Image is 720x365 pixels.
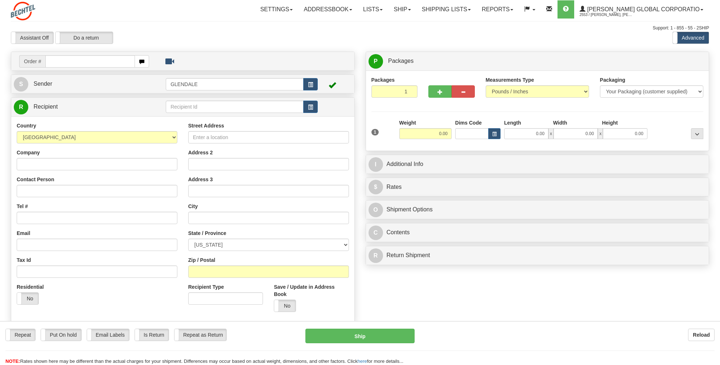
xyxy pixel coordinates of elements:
[274,283,349,298] label: Save / Update in Address Book
[188,256,215,264] label: Zip / Postal
[188,149,213,156] label: Address 2
[17,149,40,156] label: Company
[548,128,554,139] span: x
[14,100,28,114] span: R
[188,283,224,291] label: Recipient Type
[14,100,149,114] a: R Recipient
[188,203,198,210] label: City
[369,54,707,69] a: P Packages
[553,119,567,126] label: Width
[6,329,35,341] label: Repeat
[369,180,383,194] span: $
[598,128,603,139] span: x
[691,128,703,139] div: ...
[14,77,166,92] a: S Sender
[135,329,169,341] label: Is Return
[688,329,715,341] button: Reload
[33,81,52,87] span: Sender
[369,225,707,240] a: CContents
[17,122,36,129] label: Country
[188,230,226,237] label: State / Province
[399,119,416,126] label: Weight
[574,0,709,19] a: [PERSON_NAME] Global Corporatio 2553 / [PERSON_NAME], [PERSON_NAME]
[11,25,709,31] div: Support: 1 - 855 - 55 - 2SHIP
[255,0,298,19] a: Settings
[486,76,534,84] label: Measurements Type
[369,203,383,217] span: O
[369,202,707,217] a: OShipment Options
[33,104,58,110] span: Recipient
[11,32,53,44] label: Assistant Off
[11,2,35,20] img: logo2553.jpg
[602,119,618,126] label: Height
[388,0,416,19] a: Ship
[188,176,213,183] label: Address 3
[369,248,383,263] span: R
[416,0,476,19] a: Shipping lists
[17,293,38,304] label: No
[693,332,710,338] b: Reload
[369,180,707,195] a: $Rates
[188,122,224,129] label: Street Address
[274,300,296,312] label: No
[580,11,634,19] span: 2553 / [PERSON_NAME], [PERSON_NAME]
[358,358,367,364] a: here
[298,0,358,19] a: Addressbook
[703,145,719,219] iframe: chat widget
[476,0,519,19] a: Reports
[585,6,700,12] span: [PERSON_NAME] Global Corporatio
[166,101,304,113] input: Recipient Id
[17,283,44,291] label: Residential
[14,77,28,92] span: S
[369,248,707,263] a: RReturn Shipment
[5,358,20,364] span: NOTE:
[673,32,709,44] label: Advanced
[87,329,129,341] label: Email Labels
[369,54,383,69] span: P
[358,0,388,19] a: Lists
[371,129,379,135] span: 1
[174,329,226,341] label: Repeat as Return
[19,55,45,68] span: Order #
[17,256,31,264] label: Tax Id
[166,78,304,90] input: Sender Id
[188,131,349,143] input: Enter a location
[504,119,521,126] label: Length
[55,32,113,44] label: Do a return
[388,58,414,64] span: Packages
[371,76,395,84] label: Packages
[455,119,482,126] label: Dims Code
[600,76,625,84] label: Packaging
[41,329,81,341] label: Put On hold
[17,176,54,183] label: Contact Person
[17,230,30,237] label: Email
[305,329,415,343] button: Ship
[17,203,28,210] label: Tel #
[369,157,383,172] span: I
[369,226,383,240] span: C
[369,157,707,172] a: IAdditional Info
